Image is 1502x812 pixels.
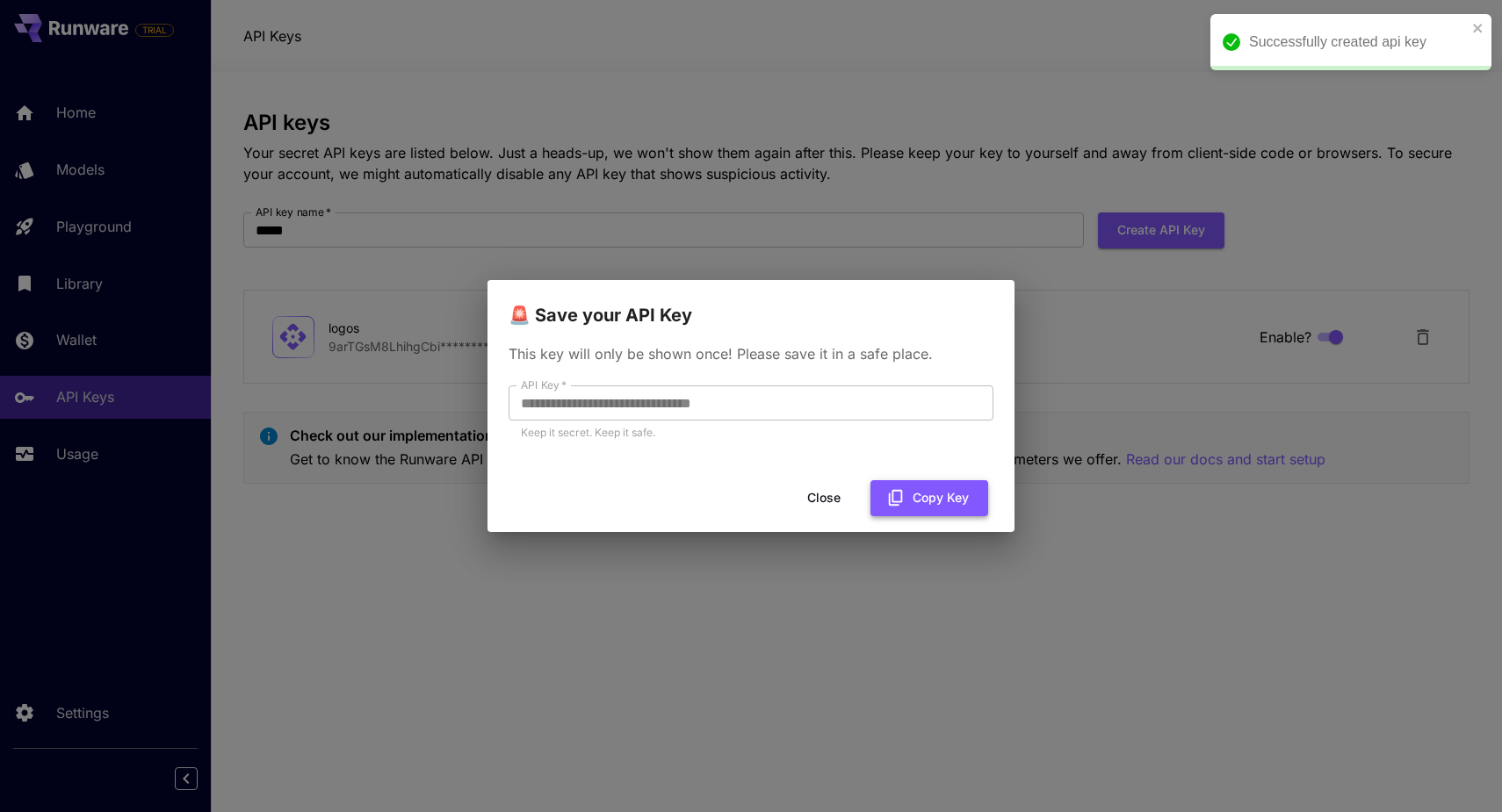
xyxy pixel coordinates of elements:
[784,480,863,516] button: Close
[870,480,988,516] button: Copy Key
[487,280,1015,329] h2: 🚨 Save your API Key
[1249,32,1467,53] div: Successfully created api key
[521,377,567,392] label: API Key
[509,343,993,364] p: This key will only be shown once! Please save it in a safe place.
[1472,21,1484,35] button: close
[521,424,981,442] p: Keep it secret. Keep it safe.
